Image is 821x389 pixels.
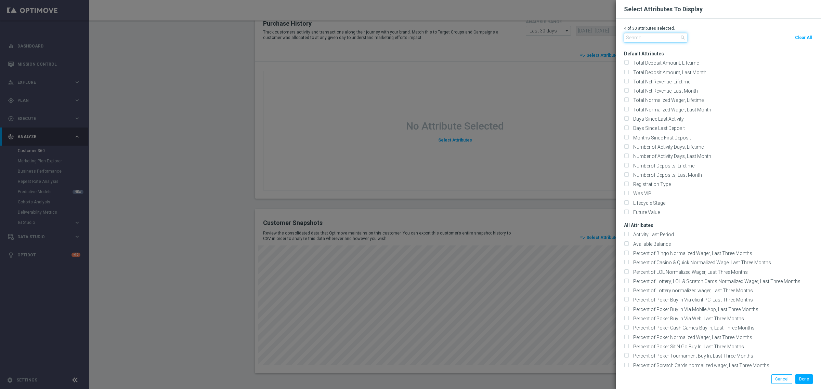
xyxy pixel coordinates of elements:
[631,353,753,359] label: Percent of Poker Tournament Buy In, Last Three Months
[631,362,769,368] label: Percent of Scratch Cards normalized wager, Last Three Months
[631,135,691,141] label: Months Since First Deposit
[631,144,704,150] label: Number of Activity Days, Lifetime
[631,88,698,94] label: Total Net Revenue, Last Month
[631,334,752,340] label: Percent of Poker Normalized Wager, Last Three Months
[631,163,694,169] label: Numberof Deposits, Lifetime
[631,60,699,66] label: Total Deposit Amount, Lifetime
[771,374,792,384] button: Cancel
[624,217,821,228] h3: All Attributes
[631,200,665,206] label: Lifecycle Stage
[631,250,752,256] label: Percent of Bingo Normalized Wager, Last Three Months
[631,107,711,113] label: Total Normalized Wager, Last Month
[631,79,690,85] label: Total Net Revenue, Lifetime
[631,97,704,103] label: Total Normalized Wager, Lifetime
[631,297,753,303] label: Percent of Poker Buy In Via client PC, Last Three Months
[631,69,706,76] label: Total Deposit Amount, Last Month
[795,374,813,384] button: Done
[631,344,744,350] label: Percent of Poker Sit N Go Buy In, Last Three Months
[631,287,753,294] label: Percent of Lottery normalized wager, Last Three Months
[794,33,813,42] button: Clear All
[631,231,674,238] label: Activity Last Period
[631,278,800,284] label: Percent of Lottery, LOL & Scratch Cards Normalized Wager, Last Three Months
[624,26,813,31] p: 4 of 30 attributes selected.
[631,116,684,122] label: Days Since Last Activity
[624,45,821,57] h3: Default Attributes
[631,125,685,131] label: Days Since Last Deposit
[631,209,660,215] label: Future Value
[631,190,651,197] label: Was VIP
[631,241,671,247] label: Available Balance
[631,153,711,159] label: Number of Activity Days, Last Month
[631,269,748,275] label: Percent of LOL Normalized Wager, Last Three Months
[631,181,671,187] label: Registration Type
[631,172,702,178] label: Numberof Deposits, Last Month
[795,35,812,40] span: Clear All
[631,325,755,331] label: Percent of Poker Cash Games Buy In, Last Three Months
[624,5,703,13] h2: Select Attributes To Display
[631,306,758,312] label: Percent of Poker Buy In Via Mobile App, Last Three Months
[631,259,771,266] label: Percent of Casino & Quick Normalized Wage, Last Three Months
[631,316,744,322] label: Percent of Poker Buy In Via Web, Last Three Months
[624,33,687,42] input: Search
[680,35,686,40] span: search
